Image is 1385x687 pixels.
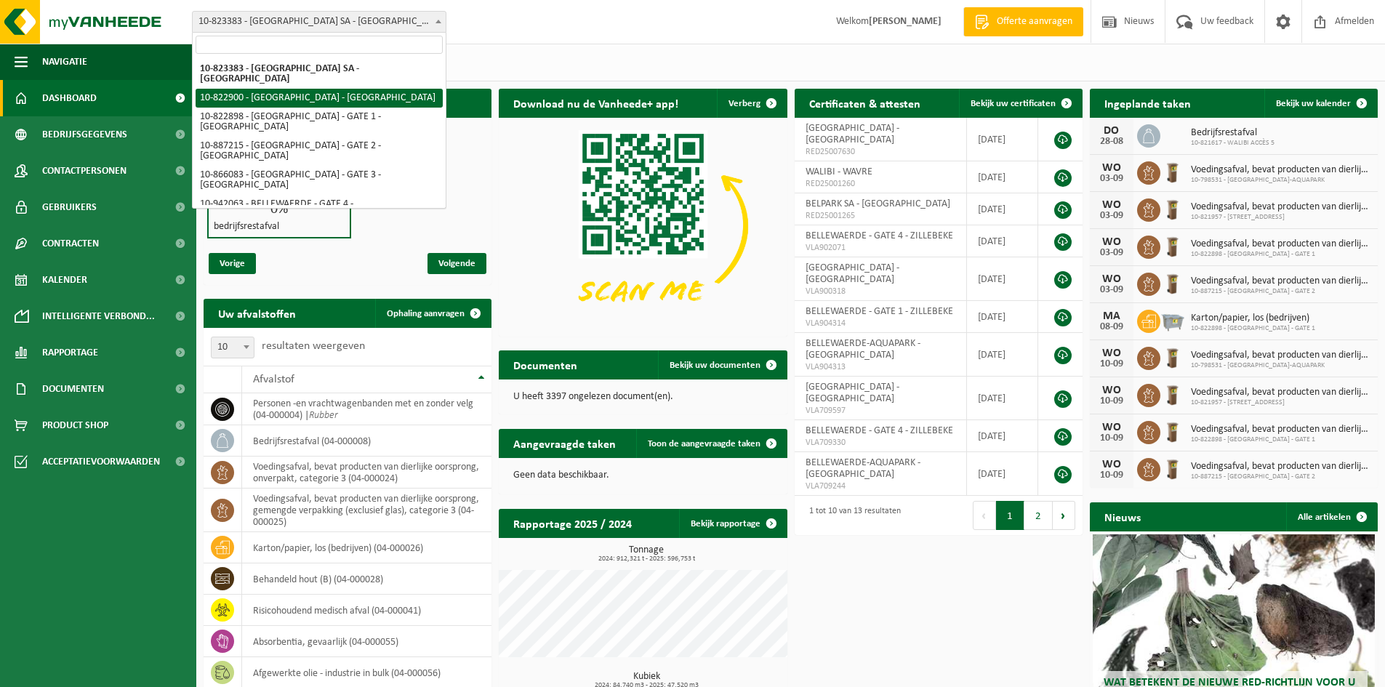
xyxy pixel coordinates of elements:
[513,392,772,402] p: U heeft 3397 ongelezen document(en).
[806,437,955,449] span: VLA709330
[806,262,899,285] span: [GEOGRAPHIC_DATA] - [GEOGRAPHIC_DATA]
[42,44,87,80] span: Navigatie
[1097,273,1126,285] div: WO
[1191,350,1370,361] span: Voedingsafval, bevat producten van dierlijke oorsprong, onverpakt, categorie 3
[212,337,254,358] span: 10
[806,286,955,297] span: VLA900318
[209,202,350,217] div: 0%
[1097,211,1126,221] div: 03-09
[802,499,901,531] div: 1 tot 10 van 13 resultaten
[242,563,491,595] td: behandeld hout (B) (04-000028)
[806,123,899,145] span: [GEOGRAPHIC_DATA] - [GEOGRAPHIC_DATA]
[967,161,1039,193] td: [DATE]
[499,509,646,537] h2: Rapportage 2025 / 2024
[42,225,99,262] span: Contracten
[1191,176,1370,185] span: 10-798531 - [GEOGRAPHIC_DATA]-AQUAPARK
[1191,276,1370,287] span: Voedingsafval, bevat producten van dierlijke oorsprong, onverpakt, categorie 3
[1191,473,1370,481] span: 10-887215 - [GEOGRAPHIC_DATA] - GATE 2
[1191,201,1370,213] span: Voedingsafval, bevat producten van dierlijke oorsprong, onverpakt, categorie 3
[1191,387,1370,398] span: Voedingsafval, bevat producten van dierlijke oorsprong, onverpakt, categorie 3
[967,193,1039,225] td: [DATE]
[806,306,953,317] span: BELLEWAERDE - GATE 1 - ZILLEBEKE
[670,361,760,370] span: Bekijk uw documenten
[959,89,1081,118] a: Bekijk uw certificaten
[1160,419,1185,443] img: WB-0140-HPE-BN-01
[636,429,786,458] a: Toon de aangevraagde taken
[806,382,899,404] span: [GEOGRAPHIC_DATA] - [GEOGRAPHIC_DATA]
[1191,250,1370,259] span: 10-822898 - [GEOGRAPHIC_DATA] - GATE 1
[499,429,630,457] h2: Aangevraagde taken
[806,361,955,373] span: VLA904313
[42,153,127,189] span: Contactpersonen
[196,89,443,108] li: 10-822900 - [GEOGRAPHIC_DATA] - [GEOGRAPHIC_DATA]
[1097,248,1126,258] div: 03-09
[967,225,1039,257] td: [DATE]
[1160,456,1185,481] img: WB-0140-HPE-BN-01
[209,253,256,274] span: Vorige
[1191,361,1370,370] span: 10-798531 - [GEOGRAPHIC_DATA]-AQUAPARK
[806,338,920,361] span: BELLEWAERDE-AQUAPARK - [GEOGRAPHIC_DATA]
[795,89,935,117] h2: Certificaten & attesten
[42,407,108,443] span: Product Shop
[1264,89,1376,118] a: Bekijk uw kalender
[806,405,955,417] span: VLA709597
[1191,164,1370,176] span: Voedingsafval, bevat producten van dierlijke oorsprong, onverpakt, categorie 3
[192,11,446,33] span: 10-823383 - BELPARK SA - WAVRE
[262,340,365,352] label: resultaten weergeven
[1097,422,1126,433] div: WO
[1191,313,1315,324] span: Karton/papier, los (bedrijven)
[806,457,920,480] span: BELLEWAERDE-AQUAPARK - [GEOGRAPHIC_DATA]
[1097,470,1126,481] div: 10-09
[1097,285,1126,295] div: 03-09
[993,15,1076,29] span: Offerte aanvragen
[42,298,155,334] span: Intelligente verbond...
[1097,236,1126,248] div: WO
[42,371,104,407] span: Documenten
[1191,213,1370,222] span: 10-821957 - [STREET_ADDRESS]
[1191,324,1315,333] span: 10-822898 - [GEOGRAPHIC_DATA] - GATE 1
[1160,159,1185,184] img: WB-0140-HPE-BN-01
[967,301,1039,333] td: [DATE]
[806,146,955,158] span: RED25007630
[42,334,98,371] span: Rapportage
[499,118,787,334] img: Download de VHEPlus App
[1097,322,1126,332] div: 08-09
[967,452,1039,496] td: [DATE]
[193,12,446,32] span: 10-823383 - BELPARK SA - WAVRE
[1097,174,1126,184] div: 03-09
[242,626,491,657] td: absorbentia, gevaarlijk (04-000055)
[967,257,1039,301] td: [DATE]
[806,198,950,209] span: BELPARK SA - [GEOGRAPHIC_DATA]
[1160,233,1185,258] img: WB-0140-HPE-BN-01
[1160,270,1185,295] img: WB-0140-HPE-BN-01
[806,166,872,177] span: WALIBI - WAVRE
[971,99,1056,108] span: Bekijk uw certificaten
[506,555,787,563] span: 2024: 912,321 t - 2025: 596,753 t
[196,137,443,166] li: 10-887215 - [GEOGRAPHIC_DATA] - GATE 2 - [GEOGRAPHIC_DATA]
[196,195,443,224] li: 10-942063 - BELLEWAERDE - GATE 4 - [GEOGRAPHIC_DATA]
[648,439,760,449] span: Toon de aangevraagde taken
[204,299,310,327] h2: Uw afvalstoffen
[717,89,786,118] button: Verberg
[196,108,443,137] li: 10-822898 - [GEOGRAPHIC_DATA] - GATE 1 - [GEOGRAPHIC_DATA]
[242,489,491,532] td: voedingsafval, bevat producten van dierlijke oorsprong, gemengde verpakking (exclusief glas), cat...
[1097,433,1126,443] div: 10-09
[1097,125,1126,137] div: DO
[806,425,953,436] span: BELLEWAERDE - GATE 4 - ZILLEBEKE
[1160,382,1185,406] img: WB-0140-HPE-BN-01
[42,443,160,480] span: Acceptatievoorwaarden
[506,545,787,563] h3: Tonnage
[242,393,491,425] td: personen -en vrachtwagenbanden met en zonder velg (04-000004) |
[728,99,760,108] span: Verberg
[1097,347,1126,359] div: WO
[1160,308,1185,332] img: WB-2500-GAL-GY-01
[242,425,491,457] td: bedrijfsrestafval (04-000008)
[806,210,955,222] span: RED25001265
[1160,196,1185,221] img: WB-0140-HPE-BN-01
[1191,127,1274,139] span: Bedrijfsrestafval
[1191,238,1370,250] span: Voedingsafval, bevat producten van dierlijke oorsprong, onverpakt, categorie 3
[658,350,786,379] a: Bekijk uw documenten
[1090,89,1205,117] h2: Ingeplande taken
[242,595,491,626] td: risicohoudend medisch afval (04-000041)
[1191,435,1370,444] span: 10-822898 - [GEOGRAPHIC_DATA] - GATE 1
